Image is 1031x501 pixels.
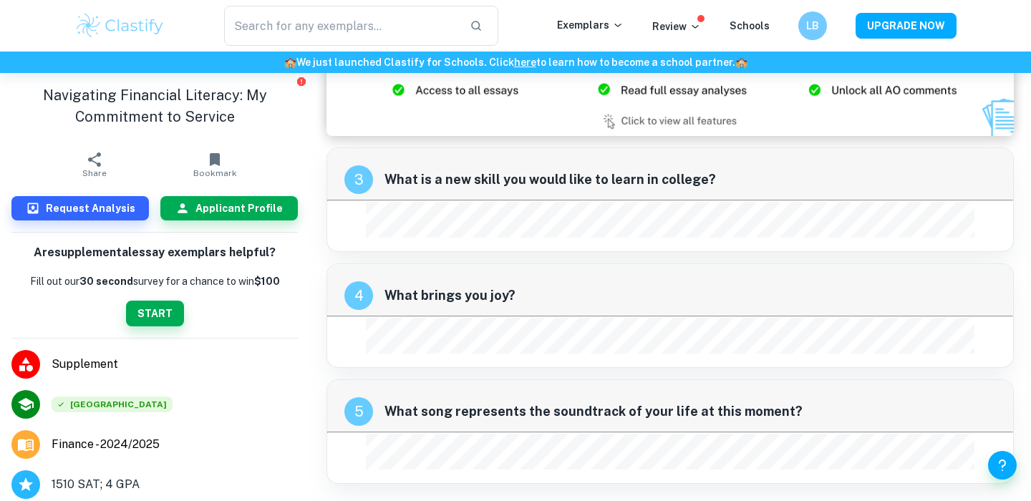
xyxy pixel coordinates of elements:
button: Bookmark [155,145,275,185]
span: Supplement [52,356,298,373]
p: Fill out our survey for a chance to win [30,273,280,289]
button: Request Analysis [11,196,149,220]
h6: Are supplemental essay exemplars helpful? [34,244,276,262]
span: What is a new skill you would like to learn in college? [384,170,996,190]
p: Review [652,19,701,34]
div: Accepted: Princeton University [52,397,173,412]
strong: $100 [254,276,280,287]
a: Major and Application Year [52,436,171,453]
h6: Applicant Profile [195,200,283,216]
p: Exemplars [557,17,624,33]
button: UPGRADE NOW [856,13,957,39]
span: Finance - 2024/2025 [52,436,160,453]
h6: We just launched Clastify for Schools. Click to learn how to become a school partner. [3,54,1028,70]
button: Help and Feedback [988,451,1017,480]
span: [GEOGRAPHIC_DATA] [52,397,173,412]
span: 🏫 [735,57,747,68]
h6: LB [805,18,821,34]
div: recipe [344,397,373,426]
span: Share [82,168,107,178]
button: Share [34,145,155,185]
b: 30 second [79,276,133,287]
input: Search for any exemplars... [224,6,458,46]
span: What brings you joy? [384,286,996,306]
div: recipe [344,281,373,310]
span: 🏫 [284,57,296,68]
button: START [126,301,184,326]
img: Clastify logo [74,11,165,40]
span: 1510 SAT; 4 GPA [52,476,140,493]
button: Report issue [296,76,306,87]
img: Ad [326,33,1014,136]
button: LB [798,11,827,40]
h1: Navigating Financial Literacy: My Commitment to Service [11,84,298,127]
h6: Request Analysis [46,200,135,216]
button: Applicant Profile [160,196,298,220]
a: Schools [730,20,770,31]
span: Bookmark [193,168,237,178]
a: here [514,57,536,68]
div: recipe [344,165,373,194]
span: What song represents the soundtrack of your life at this moment? [384,402,996,422]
